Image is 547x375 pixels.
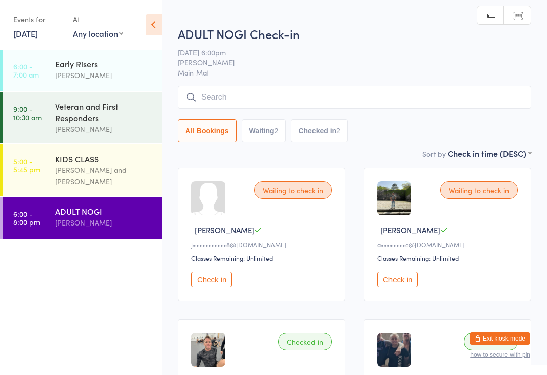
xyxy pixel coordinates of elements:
time: 6:00 - 7:00 am [13,62,39,79]
div: Events for [13,11,63,28]
span: [DATE] 6:00pm [178,47,516,57]
div: KIDS CLASS [55,153,153,164]
div: Check in time (DESC) [448,147,531,159]
a: 9:00 -10:30 amVeteran and First Responders[PERSON_NAME] [3,92,162,143]
div: 2 [336,127,340,135]
button: Check in [377,272,418,287]
a: 6:00 -7:00 amEarly Risers[PERSON_NAME] [3,50,162,91]
button: Exit kiosk mode [470,332,530,345]
time: 6:00 - 8:00 pm [13,210,40,226]
span: Main Mat [178,67,531,78]
button: All Bookings [178,119,237,142]
div: Waiting to check in [440,181,518,199]
a: 6:00 -8:00 pmADULT NOGI[PERSON_NAME] [3,197,162,239]
button: Check in [191,272,232,287]
img: image1728845973.png [377,181,411,215]
span: [PERSON_NAME] [380,224,440,235]
span: [PERSON_NAME] [178,57,516,67]
label: Sort by [422,148,446,159]
button: Checked in2 [291,119,348,142]
div: 2 [275,127,279,135]
a: 5:00 -5:45 pmKIDS CLASS[PERSON_NAME] and [PERSON_NAME] [3,144,162,196]
h2: ADULT NOGI Check-in [178,25,531,42]
div: [PERSON_NAME] [55,69,153,81]
a: [DATE] [13,28,38,39]
div: Early Risers [55,58,153,69]
div: [PERSON_NAME] [55,217,153,229]
span: [PERSON_NAME] [194,224,254,235]
img: image1738655937.png [191,333,225,367]
input: Search [178,86,531,109]
div: Classes Remaining: Unlimited [191,254,335,262]
button: Waiting2 [242,119,286,142]
div: ADULT NOGI [55,206,153,217]
div: Classes Remaining: Unlimited [377,254,521,262]
div: Waiting to check in [254,181,332,199]
img: image1733223256.png [377,333,411,367]
div: Checked in [278,333,332,350]
div: j•••••••••••8@[DOMAIN_NAME] [191,240,335,249]
div: a••••••••e@[DOMAIN_NAME] [377,240,521,249]
time: 5:00 - 5:45 pm [13,157,40,173]
div: Checked in [464,333,518,350]
button: how to secure with pin [470,351,530,358]
div: [PERSON_NAME] and [PERSON_NAME] [55,164,153,188]
div: [PERSON_NAME] [55,123,153,135]
time: 9:00 - 10:30 am [13,105,42,121]
div: Any location [73,28,123,39]
div: Veteran and First Responders [55,101,153,123]
div: At [73,11,123,28]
